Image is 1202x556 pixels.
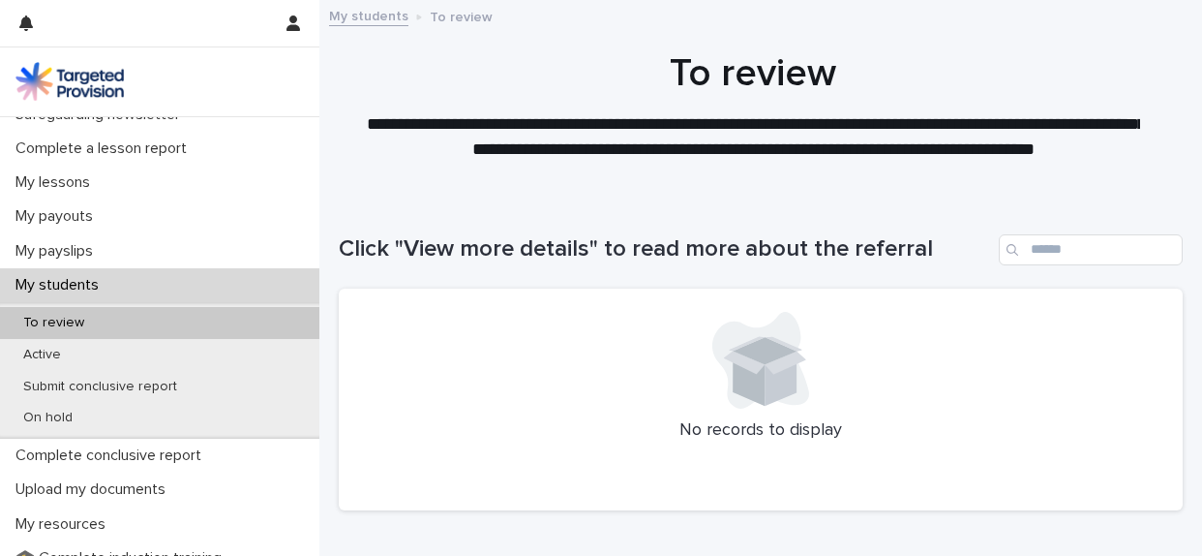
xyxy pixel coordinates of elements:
p: Complete conclusive report [8,447,217,465]
p: To review [430,5,493,26]
p: Submit conclusive report [8,379,193,395]
img: M5nRWzHhSzIhMunXDL62 [15,62,124,101]
p: My lessons [8,173,105,192]
p: My payouts [8,207,108,226]
a: My students [329,4,408,26]
p: My payslips [8,242,108,261]
p: My resources [8,515,121,534]
p: Complete a lesson report [8,139,202,158]
p: Upload my documents [8,480,181,499]
h1: To review [339,50,1168,97]
p: To review [8,315,100,331]
input: Search [999,234,1183,265]
p: On hold [8,410,88,426]
p: No records to display [362,420,1159,442]
p: Active [8,347,76,363]
p: My students [8,276,114,294]
h1: Click "View more details" to read more about the referral [339,235,991,263]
